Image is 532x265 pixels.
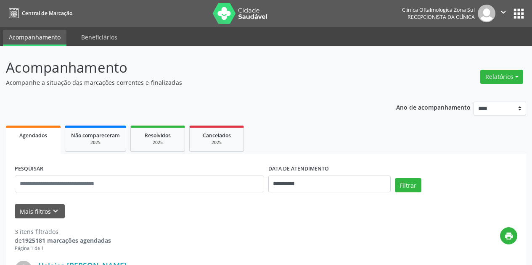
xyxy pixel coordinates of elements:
[15,204,65,219] button: Mais filtroskeyboard_arrow_down
[15,227,111,236] div: 3 itens filtrados
[15,163,43,176] label: PESQUISAR
[203,132,231,139] span: Cancelados
[196,139,238,146] div: 2025
[137,139,179,146] div: 2025
[75,30,123,45] a: Beneficiários
[6,57,370,78] p: Acompanhamento
[408,13,475,21] span: Recepcionista da clínica
[22,236,111,244] strong: 1925181 marcações agendadas
[478,5,495,22] img: img
[504,231,513,241] i: print
[402,6,475,13] div: Clinica Oftalmologica Zona Sul
[22,10,72,17] span: Central de Marcação
[51,207,60,216] i: keyboard_arrow_down
[495,5,511,22] button: 
[396,102,471,112] p: Ano de acompanhamento
[6,6,72,20] a: Central de Marcação
[268,163,329,176] label: DATA DE ATENDIMENTO
[145,132,171,139] span: Resolvidos
[511,6,526,21] button: apps
[19,132,47,139] span: Agendados
[499,8,508,17] i: 
[480,70,523,84] button: Relatórios
[71,132,120,139] span: Não compareceram
[15,245,111,252] div: Página 1 de 1
[15,236,111,245] div: de
[500,227,517,244] button: print
[71,139,120,146] div: 2025
[3,30,66,46] a: Acompanhamento
[395,178,421,192] button: Filtrar
[6,78,370,87] p: Acompanhe a situação das marcações correntes e finalizadas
